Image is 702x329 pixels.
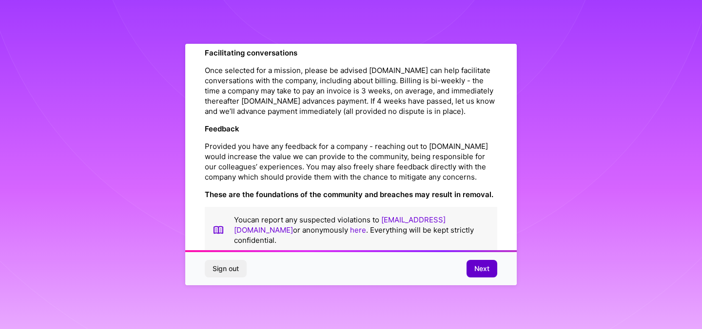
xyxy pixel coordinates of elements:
[467,260,497,277] button: Next
[234,215,489,245] p: You can report any suspected violations to or anonymously . Everything will be kept strictly conf...
[234,215,446,235] a: [EMAIL_ADDRESS][DOMAIN_NAME]
[205,48,297,57] strong: Facilitating conversations
[205,190,493,199] strong: These are the foundations of the community and breaches may result in removal.
[205,124,239,133] strong: Feedback
[205,141,497,182] p: Provided you have any feedback for a company - reaching out to [DOMAIN_NAME] would increase the v...
[350,225,366,235] a: here
[205,260,247,277] button: Sign out
[205,65,497,116] p: Once selected for a mission, please be advised [DOMAIN_NAME] can help facilitate conversations wi...
[213,264,239,274] span: Sign out
[213,215,224,245] img: book icon
[474,264,489,274] span: Next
